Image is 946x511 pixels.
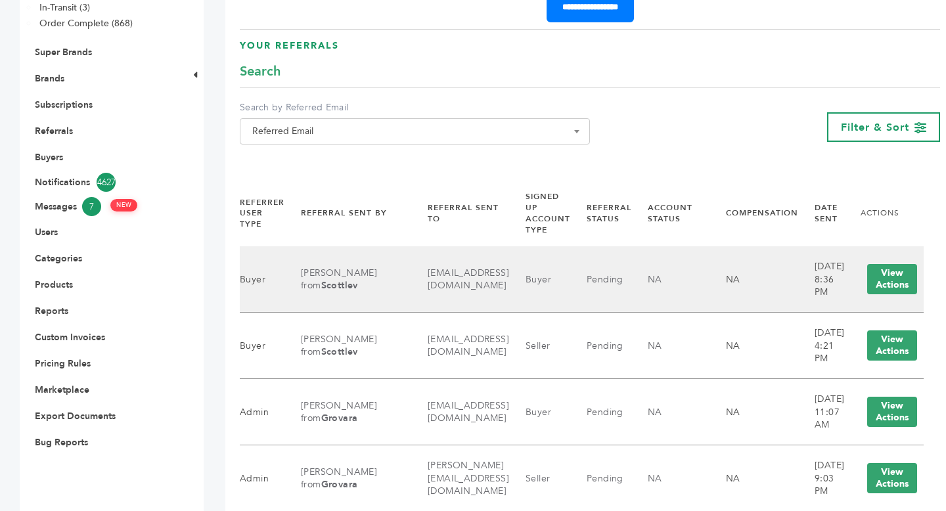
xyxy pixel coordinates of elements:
[867,330,917,361] button: View Actions
[35,46,92,58] a: Super Brands
[815,393,844,431] span: [DATE] 11:07 AM
[844,180,924,246] th: Actions
[648,406,662,418] a: NA
[428,202,499,224] a: REFERRAL SENT TO
[648,340,662,352] a: NA
[587,472,623,485] a: Pending
[815,459,844,497] span: [DATE] 9:03 PM
[428,267,509,292] a: [EMAIL_ADDRESS][DOMAIN_NAME]
[35,278,73,291] a: Products
[110,199,137,211] span: NEW
[301,208,387,218] a: REFERRAL SENT BY
[35,436,88,449] a: Bug Reports
[35,197,169,216] a: Messages7 NEW
[648,472,662,485] a: NA
[526,191,570,234] a: SIGNED UP ACCOUNT TYPE
[39,1,90,14] a: In-Transit (3)
[648,202,692,224] a: ACCOUNT STATUS
[35,331,105,344] a: Custom Invoices
[240,197,284,230] a: REFERRER USER TYPE
[321,412,358,424] b: Grovara
[526,273,551,286] a: Buyer
[301,399,377,425] a: [PERSON_NAME] from
[240,246,284,313] td: Buyer
[321,478,358,491] b: Grovara
[240,39,940,62] h3: Your Referrals
[240,101,590,114] label: Search by Referred Email
[648,273,662,286] a: NA
[815,326,844,365] span: [DATE] 4:21 PM
[587,340,623,352] a: Pending
[35,252,82,265] a: Categories
[428,399,509,425] a: [EMAIL_ADDRESS][DOMAIN_NAME]
[301,267,377,292] a: [PERSON_NAME] from
[726,208,798,218] a: COMPENSATION
[867,397,917,427] button: View Actions
[587,202,631,224] a: REFERRAL STATUS
[321,345,358,358] b: Scottlev
[815,202,838,224] a: DATE SENT
[867,264,917,294] button: View Actions
[35,151,63,164] a: Buyers
[301,466,377,491] a: [PERSON_NAME] from
[428,333,509,359] a: [EMAIL_ADDRESS][DOMAIN_NAME]
[240,62,281,81] span: Search
[815,260,844,298] span: [DATE] 8:36 PM
[709,246,798,313] td: NA
[35,173,169,192] a: Notifications4627
[526,406,551,418] a: Buyer
[35,125,73,137] a: Referrals
[841,120,909,135] span: Filter & Sort
[587,406,623,418] a: Pending
[709,313,798,379] td: NA
[709,379,798,445] td: NA
[240,379,284,445] td: Admin
[247,122,583,141] span: Referred Email
[526,340,550,352] a: Seller
[428,459,509,497] a: [PERSON_NAME][EMAIL_ADDRESS][DOMAIN_NAME]
[39,17,133,30] a: Order Complete (868)
[35,410,116,422] a: Export Documents
[35,72,64,85] a: Brands
[35,305,68,317] a: Reports
[240,313,284,379] td: Buyer
[35,99,93,111] a: Subscriptions
[526,472,550,485] a: Seller
[97,173,116,192] span: 4627
[35,357,91,370] a: Pricing Rules
[35,384,89,396] a: Marketplace
[82,197,101,216] span: 7
[35,226,58,238] a: Users
[301,333,377,359] a: [PERSON_NAME] from
[321,279,358,292] b: Scottlev
[867,463,917,493] button: View Actions
[587,273,623,286] a: Pending
[240,118,590,144] span: Referred Email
